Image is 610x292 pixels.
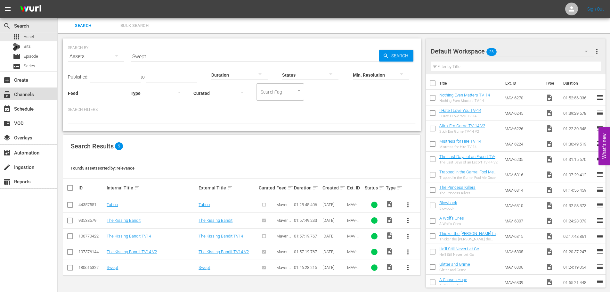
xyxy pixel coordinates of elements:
[276,234,291,248] span: Maverick Movies
[596,124,604,132] span: reorder
[502,229,543,244] td: MAV-6315
[78,185,105,190] div: ID
[546,202,553,209] span: Video
[276,265,291,275] span: Maverick Movie
[3,22,11,30] span: Search
[596,278,604,286] span: reorder
[276,184,292,192] div: Feed
[501,74,542,92] th: Ext. ID
[13,53,20,60] span: Episode
[502,182,543,198] td: MAV-6314
[439,277,467,282] a: A Chosen Hope
[400,260,416,275] button: more_vert
[546,263,553,271] span: Video
[561,167,596,182] td: 01:07:29.412
[439,93,490,97] a: Nothing Even Matters TV-14
[439,108,481,113] a: I Hate I Love You TV-14
[107,249,157,254] a: The Kissing Bandit TV14 V2
[397,185,403,191] span: sort
[561,229,596,244] td: 02:17:48.861
[340,185,346,191] span: sort
[107,184,197,192] div: Internal Title
[322,218,345,223] div: [DATE]
[439,74,501,92] th: Title
[68,47,124,65] div: Assets
[3,105,11,113] span: Schedule
[546,125,553,132] span: Video
[502,152,543,167] td: MAV-6205
[439,176,500,180] div: Trapped in the Game: Fool Me Once
[386,263,394,271] span: Video
[546,94,553,102] span: Video
[199,202,210,207] a: Taboo
[486,45,497,59] span: 36
[502,213,543,229] td: MAV-6307
[400,213,416,228] button: more_vert
[322,234,345,238] div: [DATE]
[439,129,485,134] div: Stick Em Game TV-14 V2
[107,218,141,223] a: The Kissing Bandit
[107,202,118,207] a: Taboo
[439,216,464,221] a: A Wolf's Cries
[400,197,416,213] button: more_vert
[561,136,596,152] td: 01:36:49.513
[141,74,145,79] span: to
[439,222,464,226] div: A Wolf's Cries
[347,202,359,212] span: MAV-5520
[322,265,345,270] div: [DATE]
[439,200,457,205] a: Blowback
[3,178,11,186] span: Reports
[347,185,363,190] div: Ext. ID
[15,2,46,17] img: ans4CAIJ8jUAAAAAAAAAAAAAAAAAAAAAAAAgQb4GAAAAAAAAAAAAAAAAAAAAAAAAJMjXAAAAAAAAAAAAAAAAAAAAAAAAgAT5G...
[546,109,553,117] span: Video
[561,213,596,229] td: 01:24:28.073
[546,186,553,194] span: Video
[78,265,105,270] div: 180615327
[322,202,345,207] div: [DATE]
[294,234,320,238] div: 01:57:19.767
[347,265,359,275] span: MAV-6300
[71,142,114,150] span: Search Results
[78,218,105,223] div: 93538579
[78,234,105,238] div: 106770422
[294,202,320,207] div: 01:28:48.406
[3,149,11,157] span: Automation
[294,184,320,192] div: Duration
[259,185,274,190] div: Curated
[561,121,596,136] td: 01:22:30.345
[68,74,88,79] span: Published:
[439,237,500,241] div: Thicker the [PERSON_NAME] the Sweeter the Juice 2
[13,63,20,70] span: Series
[502,198,543,213] td: MAV-6310
[439,262,470,267] a: Glitter and Grime
[561,259,596,275] td: 01:24:19.054
[13,33,20,41] span: Asset
[400,244,416,260] button: more_vert
[596,217,604,224] span: reorder
[78,202,105,207] div: 44357551
[596,155,604,163] span: reorder
[542,74,559,92] th: Type
[400,229,416,244] button: more_vert
[598,127,610,165] button: Open Feedback Widget
[439,191,476,195] div: The Princess Killers
[113,22,156,29] span: Bulk Search
[596,109,604,117] span: reorder
[439,139,481,144] a: Mistress for Hire TV-14
[596,201,604,209] span: reorder
[439,145,481,149] div: Mistress for Hire TV-14
[439,253,479,257] div: He'll Still Never Let Go
[546,171,553,179] span: Video
[559,74,598,92] th: Duration
[389,50,413,62] span: Search
[61,22,105,29] span: Search
[294,218,320,223] div: 01:57:49.233
[24,63,35,69] span: Series
[347,218,359,228] span: MAV-5873
[3,76,11,84] span: Create
[439,123,485,128] a: Stick Em Game TV-14 V2
[502,105,543,121] td: MAV-6245
[379,50,413,62] button: Search
[107,265,118,270] a: Swept
[502,275,543,290] td: MAV-6309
